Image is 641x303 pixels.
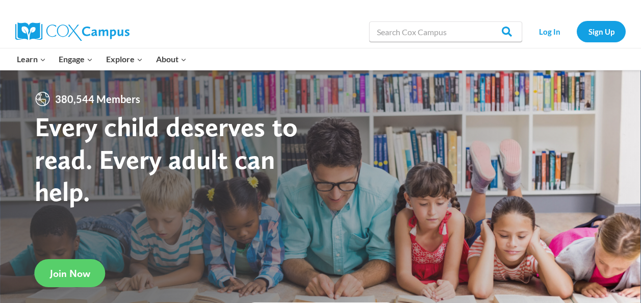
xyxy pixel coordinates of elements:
[527,21,626,42] nav: Secondary Navigation
[35,259,106,287] a: Join Now
[35,110,298,208] strong: Every child deserves to read. Every adult can help.
[51,91,144,107] span: 380,544 Members
[369,21,522,42] input: Search Cox Campus
[17,53,46,66] span: Learn
[156,53,187,66] span: About
[15,22,130,41] img: Cox Campus
[59,53,93,66] span: Engage
[577,21,626,42] a: Sign Up
[50,267,90,280] span: Join Now
[527,21,572,42] a: Log In
[10,48,193,70] nav: Primary Navigation
[106,53,143,66] span: Explore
